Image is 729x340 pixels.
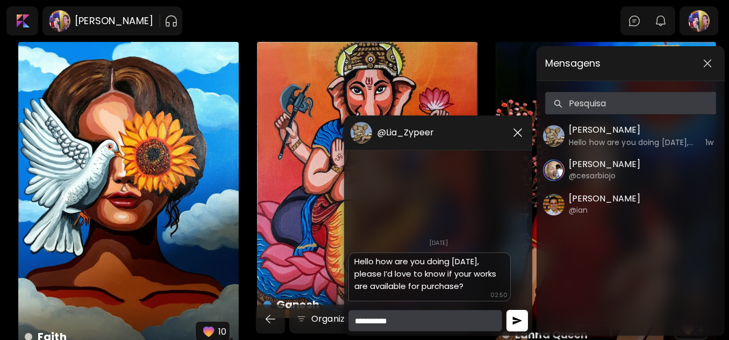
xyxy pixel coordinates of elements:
h6: Hello how are you doing [DATE], please I’d love to know if your works are available for purchase? [569,136,694,148]
h6: @ian [569,204,588,216]
h6: 1w [701,136,718,148]
img: closeChatList [703,59,712,68]
h5: @Lia_Zypeer [377,127,434,138]
h5: [PERSON_NAME] [569,124,694,136]
h5: [PERSON_NAME] [569,193,640,204]
span: Mensagens [545,55,690,72]
button: chat.message.sendMessage [506,310,528,331]
h5: [PERSON_NAME] [569,159,640,170]
div: [DATE] [344,235,532,250]
h6: @cesarbiojo [569,170,616,182]
span: Hello how are you doing [DATE], please I’d love to know if your works are available for purchase? [354,256,498,292]
img: airplane.svg [512,315,523,326]
span: 02:50 [490,291,508,300]
button: closeChatList [699,55,716,72]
